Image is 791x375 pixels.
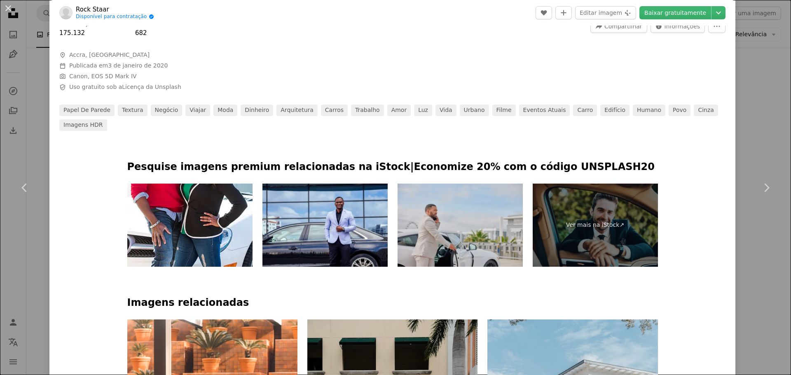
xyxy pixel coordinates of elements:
[633,105,665,116] a: humano
[276,105,318,116] a: arquitetura
[69,62,168,69] span: Publicada em
[127,161,658,174] p: Pesquise imagens premium relacionadas na iStock | Economize 20% com o código UNSPLASH20
[118,105,147,116] a: textura
[127,184,253,267] img: Lindo casal de pé sobre férias
[575,6,636,19] button: Editar imagem
[151,105,183,116] a: negócio
[387,105,411,116] a: amor
[241,105,273,116] a: dinheiro
[665,20,700,33] span: Informações
[519,105,570,116] a: Eventos atuais
[76,14,154,20] a: Disponível para contratação
[122,84,181,90] a: Licença da Unsplash
[127,296,658,310] h4: Imagens relacionadas
[69,83,181,91] span: Uso gratuito sob a
[59,6,73,19] img: Ir para o perfil de Rock Staar
[590,20,647,33] button: Compartilhar esta imagem
[76,5,154,14] a: Rock Staar
[435,105,456,116] a: vida
[213,105,237,116] a: moda
[742,148,791,227] a: Próximo
[492,105,516,116] a: filme
[185,105,210,116] a: viajar
[321,105,348,116] a: Carros
[59,105,115,116] a: papel de parede
[59,29,85,37] span: 175.132
[460,105,489,116] a: urbano
[414,105,432,116] a: luz
[694,105,718,116] a: cinza
[533,184,658,267] a: Ver mais na iStock↗
[573,105,597,116] a: carro
[600,105,630,116] a: edifício
[669,105,690,116] a: povo
[135,29,147,37] span: 682
[69,72,137,81] button: Canon, EOS 5D Mark IV
[639,6,711,19] a: Baixar gratuitamente
[604,20,642,33] span: Compartilhar
[708,20,725,33] button: Mais ações
[108,62,168,69] time: 3 de janeiro de 2020 às 11:23:05 BRT
[651,20,705,33] button: Estatísticas desta imagem
[398,184,523,267] img: Homem de negócios, telefonema e carro esportivo para viagens para comunicação ou networking com o...
[59,119,107,131] a: imagens HDR
[555,6,572,19] button: Adicionar à coleção
[351,105,384,116] a: trabalho
[536,6,552,19] button: Curtir
[69,51,150,59] span: Accra, [GEOGRAPHIC_DATA]
[262,184,388,267] img: empresário de sucesso homem afro-americano bonito em um terno elegante em uma jaqueta azul em pé ...
[711,6,725,19] button: Escolha o tamanho do download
